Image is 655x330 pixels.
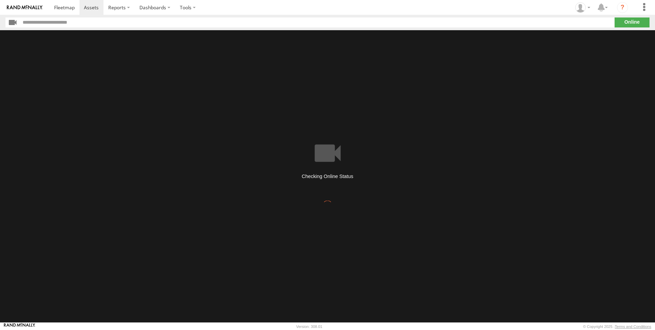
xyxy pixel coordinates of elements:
div: © Copyright 2025 - [583,325,651,329]
div: Version: 308.01 [296,325,322,329]
img: rand-logo.svg [7,5,42,10]
a: Terms and Conditions [615,325,651,329]
i: ? [617,2,628,13]
a: Visit our Website [4,323,35,330]
div: Barbara Muller [573,2,593,13]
